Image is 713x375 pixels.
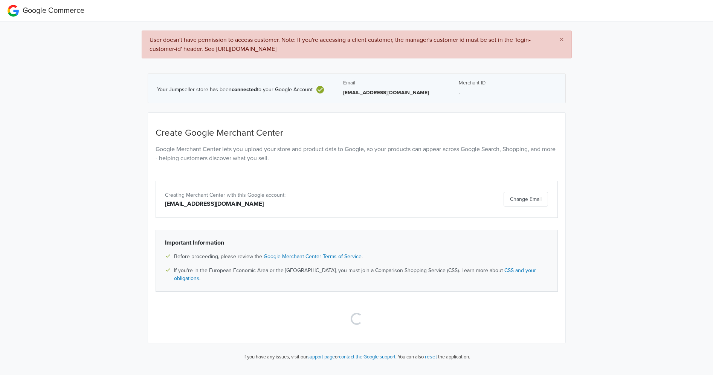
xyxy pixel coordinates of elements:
a: contact the Google support [339,354,395,360]
div: [EMAIL_ADDRESS][DOMAIN_NAME] [165,199,417,208]
h5: Email [343,80,441,86]
span: × [559,34,564,45]
h4: Create Google Merchant Center [156,128,558,139]
span: Creating Merchant Center with this Google account: [165,192,286,198]
p: Google Merchant Center lets you upload your store and product data to Google, so your products ca... [156,145,558,163]
a: CSS and your obligations [174,267,536,282]
p: [EMAIL_ADDRESS][DOMAIN_NAME] [343,89,441,96]
p: You can also the application. [397,352,470,361]
span: Your Jumpseller store has been to your Google Account [157,87,313,93]
p: - [459,89,556,96]
b: connected [232,86,257,93]
button: reset [425,352,437,361]
h6: Important Information [165,239,548,246]
p: If you have any issues, visit our or . [243,354,397,361]
span: If you're in the European Economic Area or the [GEOGRAPHIC_DATA], you must join a Comparison Shop... [174,266,548,282]
a: Google Merchant Center Terms of Service [264,253,362,260]
span: User doesn't have permission to access customer. Note: If you're accessing a client customer, the... [150,36,531,53]
h5: Merchant ID [459,80,556,86]
a: support page [307,354,335,360]
span: Before proceeding, please review the . [174,253,363,260]
button: Change Email [504,192,548,207]
span: Google Commerce [23,6,84,15]
button: Close [552,31,571,49]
